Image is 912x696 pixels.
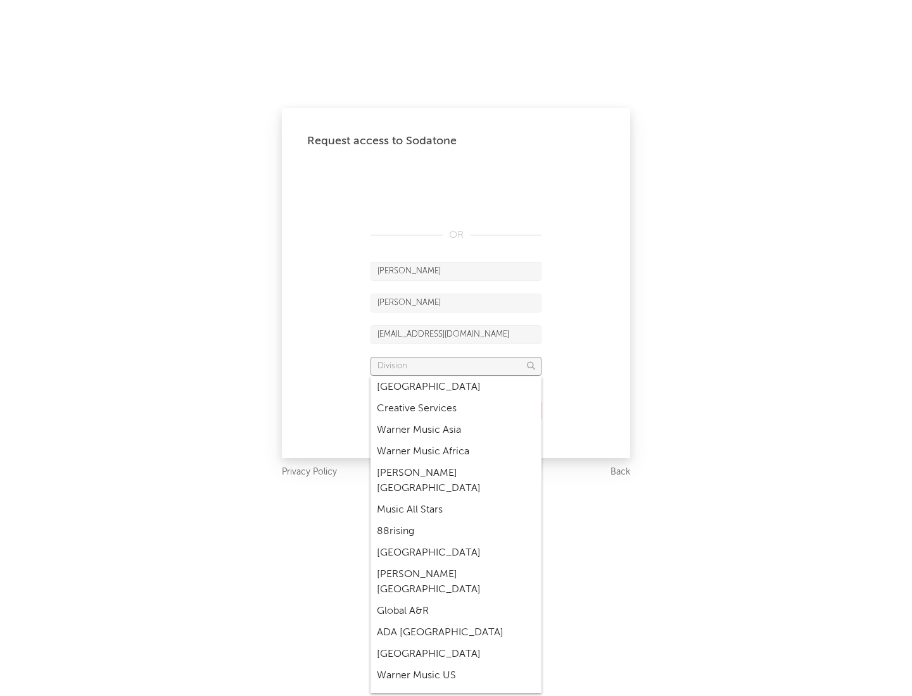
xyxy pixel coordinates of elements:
[370,376,541,398] div: [GEOGRAPHIC_DATA]
[370,419,541,441] div: Warner Music Asia
[370,294,541,313] input: Last Name
[370,643,541,665] div: [GEOGRAPHIC_DATA]
[370,564,541,600] div: [PERSON_NAME] [GEOGRAPHIC_DATA]
[611,464,630,480] a: Back
[282,464,337,480] a: Privacy Policy
[370,357,541,376] input: Division
[370,622,541,643] div: ADA [GEOGRAPHIC_DATA]
[370,262,541,281] input: First Name
[370,228,541,243] div: OR
[370,521,541,542] div: 88rising
[370,499,541,521] div: Music All Stars
[307,134,605,149] div: Request access to Sodatone
[370,441,541,463] div: Warner Music Africa
[370,600,541,622] div: Global A&R
[370,398,541,419] div: Creative Services
[370,463,541,499] div: [PERSON_NAME] [GEOGRAPHIC_DATA]
[370,665,541,687] div: Warner Music US
[370,542,541,564] div: [GEOGRAPHIC_DATA]
[370,325,541,344] input: Email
